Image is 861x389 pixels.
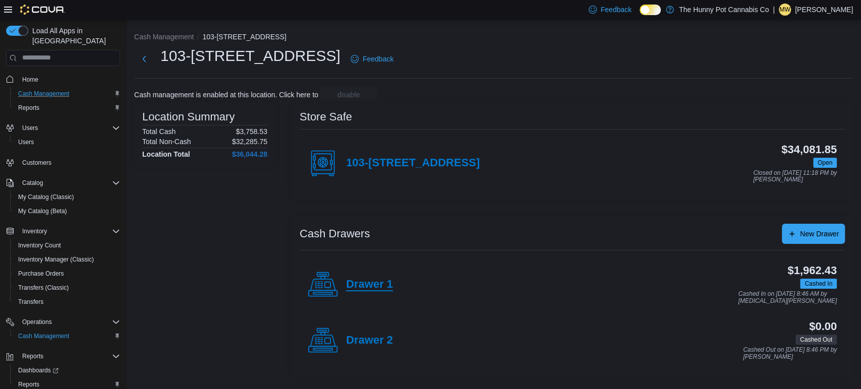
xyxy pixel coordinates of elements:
[160,46,340,66] h1: 103-[STREET_ADDRESS]
[773,4,775,16] p: |
[18,241,61,249] span: Inventory Count
[337,90,360,100] span: disable
[18,366,59,374] span: Dashboards
[14,136,38,148] a: Users
[18,73,120,86] span: Home
[800,229,839,239] span: New Drawer
[782,224,845,244] button: New Drawer
[14,282,120,294] span: Transfers (Classic)
[18,316,56,328] button: Operations
[320,87,377,103] button: disable
[14,330,120,342] span: Cash Management
[14,296,120,308] span: Transfers
[679,4,769,16] p: The Hunny Pot Cannabis Co
[800,279,837,289] span: Cashed In
[14,239,65,251] a: Inventory Count
[22,159,51,167] span: Customers
[236,127,267,136] p: $3,758.53
[14,364,63,376] a: Dashboards
[18,104,39,112] span: Reports
[300,111,352,123] h3: Store Safe
[202,33,286,41] button: 103-[STREET_ADDRESS]
[779,4,790,16] span: MW
[10,190,124,204] button: My Catalog (Classic)
[300,228,370,240] h3: Cash Drawers
[18,350,120,362] span: Reports
[18,270,64,278] span: Purchase Orders
[18,74,42,86] a: Home
[14,330,73,342] a: Cash Management
[2,155,124,170] button: Customers
[20,5,65,15] img: Cova
[134,91,318,99] p: Cash management is enabled at this location. Click here to
[14,205,120,217] span: My Catalog (Beta)
[142,150,190,158] h4: Location Total
[142,111,235,123] h3: Location Summary
[787,265,837,277] h3: $1,962.43
[2,121,124,135] button: Users
[738,291,837,304] p: Cashed In on [DATE] 8:46 AM by [MEDICAL_DATA][PERSON_NAME]
[22,179,43,187] span: Catalog
[795,4,853,16] p: [PERSON_NAME]
[2,224,124,238] button: Inventory
[14,364,120,376] span: Dashboards
[363,54,393,64] span: Feedback
[18,316,120,328] span: Operations
[22,352,43,360] span: Reports
[346,278,393,291] h4: Drawer 1
[10,267,124,281] button: Purchase Orders
[14,102,43,114] a: Reports
[18,157,55,169] a: Customers
[18,350,47,362] button: Reports
[805,279,832,288] span: Cashed In
[18,122,42,134] button: Users
[142,138,191,146] h6: Total Non-Cash
[134,33,194,41] button: Cash Management
[18,177,120,189] span: Catalog
[18,332,69,340] span: Cash Management
[14,296,47,308] a: Transfers
[14,88,120,100] span: Cash Management
[10,295,124,309] button: Transfers
[813,158,837,168] span: Open
[28,26,120,46] span: Load All Apps in [GEOGRAPHIC_DATA]
[743,347,837,360] p: Cashed Out on [DATE] 8:46 PM by [PERSON_NAME]
[753,170,837,183] p: Closed on [DATE] 11:18 PM by [PERSON_NAME]
[18,284,69,292] span: Transfers (Classic)
[2,72,124,87] button: Home
[18,255,94,264] span: Inventory Manager (Classic)
[10,135,124,149] button: Users
[134,49,154,69] button: Next
[640,15,640,16] span: Dark Mode
[14,253,120,266] span: Inventory Manager (Classic)
[640,5,661,15] input: Dark Mode
[14,239,120,251] span: Inventory Count
[795,335,837,345] span: Cashed Out
[14,268,68,280] a: Purchase Orders
[22,124,38,132] span: Users
[18,207,67,215] span: My Catalog (Beta)
[2,349,124,363] button: Reports
[142,127,176,136] h6: Total Cash
[22,318,52,326] span: Operations
[18,122,120,134] span: Users
[14,191,78,203] a: My Catalog (Classic)
[2,315,124,329] button: Operations
[14,136,120,148] span: Users
[800,335,832,344] span: Cashed Out
[14,88,73,100] a: Cash Management
[601,5,632,15] span: Feedback
[10,329,124,343] button: Cash Management
[18,298,43,306] span: Transfers
[10,101,124,115] button: Reports
[18,156,120,169] span: Customers
[18,380,39,388] span: Reports
[2,176,124,190] button: Catalog
[18,225,51,237] button: Inventory
[22,227,47,235] span: Inventory
[346,157,480,170] h4: 103-[STREET_ADDRESS]
[18,225,120,237] span: Inventory
[10,281,124,295] button: Transfers (Classic)
[14,191,120,203] span: My Catalog (Classic)
[10,204,124,218] button: My Catalog (Beta)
